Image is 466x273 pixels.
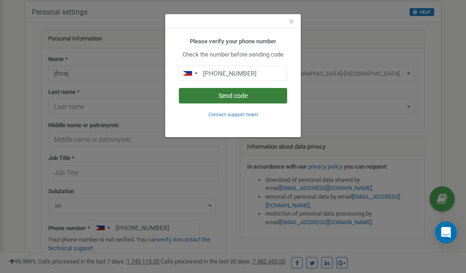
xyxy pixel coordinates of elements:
[208,111,258,118] a: Contact support team
[435,221,457,243] div: Open Intercom Messenger
[208,112,258,118] small: Contact support team
[289,17,294,26] button: Close
[289,16,294,27] span: ×
[179,51,287,59] p: Check the number before sending code
[179,88,287,103] button: Send code
[179,66,200,81] div: Telephone country code
[179,66,287,81] input: 0905 123 4567
[190,38,276,45] b: Please verify your phone number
